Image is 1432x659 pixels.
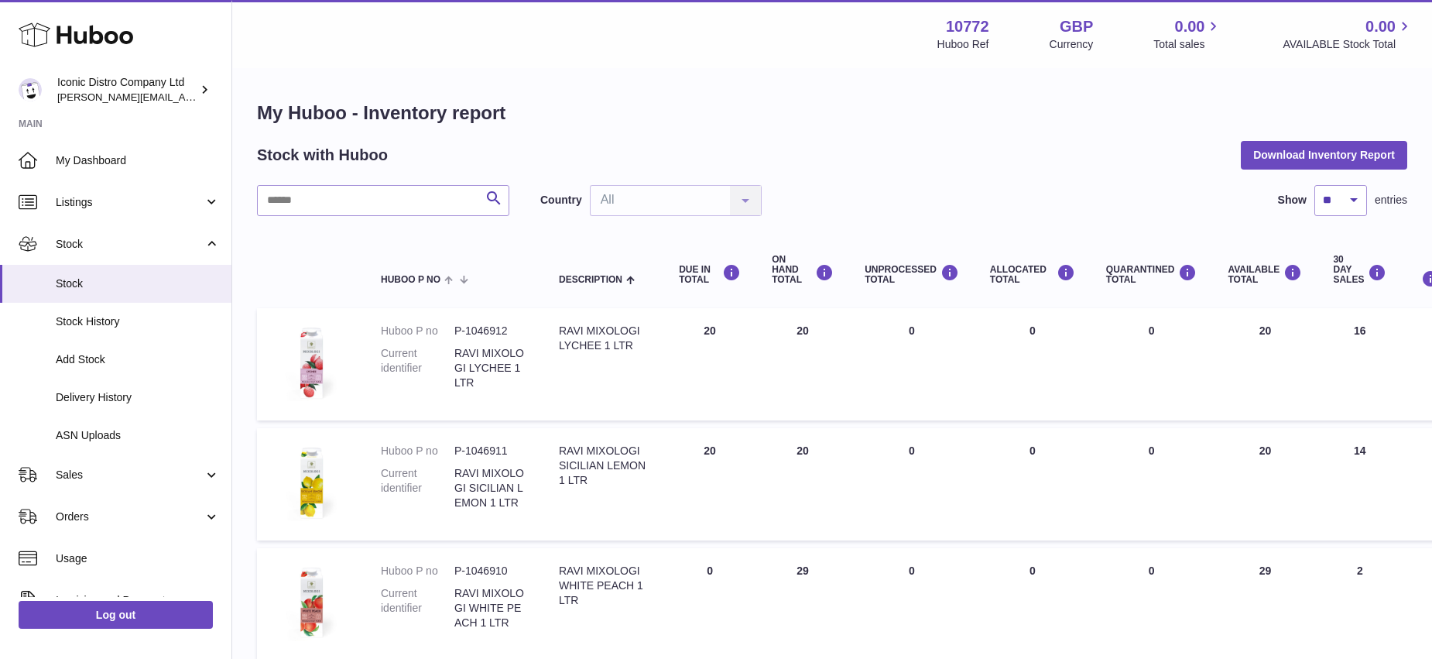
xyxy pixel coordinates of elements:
[454,564,528,578] dd: P-1046910
[663,308,756,420] td: 20
[1278,193,1307,208] label: Show
[1149,324,1155,337] span: 0
[19,78,42,101] img: paul@iconicdistro.com
[1050,37,1094,52] div: Currency
[257,145,388,166] h2: Stock with Huboo
[946,16,989,37] strong: 10772
[1317,428,1402,541] td: 14
[1365,16,1396,37] span: 0.00
[381,466,454,510] dt: Current identifier
[56,468,204,482] span: Sales
[559,444,648,488] div: RAVI MIXOLOGI SICILIAN LEMON 1 LTR
[663,428,756,541] td: 20
[1149,444,1155,457] span: 0
[381,444,454,458] dt: Huboo P no
[849,428,975,541] td: 0
[1283,37,1413,52] span: AVAILABLE Stock Total
[454,444,528,458] dd: P-1046911
[56,428,220,443] span: ASN Uploads
[1106,264,1197,285] div: QUARANTINED Total
[1241,141,1407,169] button: Download Inventory Report
[1153,37,1222,52] span: Total sales
[1212,428,1317,541] td: 20
[56,237,204,252] span: Stock
[865,264,959,285] div: UNPROCESSED Total
[1212,308,1317,420] td: 20
[454,586,528,630] dd: RAVI MIXOLOGI WHITE PEACH 1 LTR
[272,444,350,521] img: product image
[1228,264,1302,285] div: AVAILABLE Total
[454,346,528,390] dd: RAVI MIXOLOGI LYCHEE 1 LTR
[56,551,220,566] span: Usage
[56,195,204,210] span: Listings
[1283,16,1413,52] a: 0.00 AVAILABLE Stock Total
[849,308,975,420] td: 0
[1149,565,1155,577] span: 0
[756,308,849,420] td: 20
[381,564,454,578] dt: Huboo P no
[19,601,213,629] a: Log out
[272,564,350,641] img: product image
[454,324,528,338] dd: P-1046912
[56,593,204,608] span: Invoicing and Payments
[56,153,220,168] span: My Dashboard
[937,37,989,52] div: Huboo Ref
[990,264,1075,285] div: ALLOCATED Total
[56,510,204,524] span: Orders
[1060,16,1093,37] strong: GBP
[381,275,440,285] span: Huboo P no
[381,324,454,338] dt: Huboo P no
[257,101,1407,125] h1: My Huboo - Inventory report
[559,324,648,353] div: RAVI MIXOLOGI LYCHEE 1 LTR
[975,428,1091,541] td: 0
[679,264,741,285] div: DUE IN TOTAL
[56,390,220,405] span: Delivery History
[56,352,220,367] span: Add Stock
[756,428,849,541] td: 20
[975,308,1091,420] td: 0
[1153,16,1222,52] a: 0.00 Total sales
[1175,16,1205,37] span: 0.00
[56,314,220,329] span: Stock History
[1317,308,1402,420] td: 16
[540,193,582,208] label: Country
[381,586,454,630] dt: Current identifier
[56,276,220,291] span: Stock
[57,75,197,105] div: Iconic Distro Company Ltd
[381,346,454,390] dt: Current identifier
[272,324,350,401] img: product image
[559,564,648,608] div: RAVI MIXOLOGI WHITE PEACH 1 LTR
[559,275,622,285] span: Description
[1375,193,1407,208] span: entries
[772,255,834,286] div: ON HAND Total
[57,91,310,103] span: [PERSON_NAME][EMAIL_ADDRESS][DOMAIN_NAME]
[1333,255,1386,286] div: 30 DAY SALES
[454,466,528,510] dd: RAVI MIXOLOGI SICILIAN LEMON 1 LTR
